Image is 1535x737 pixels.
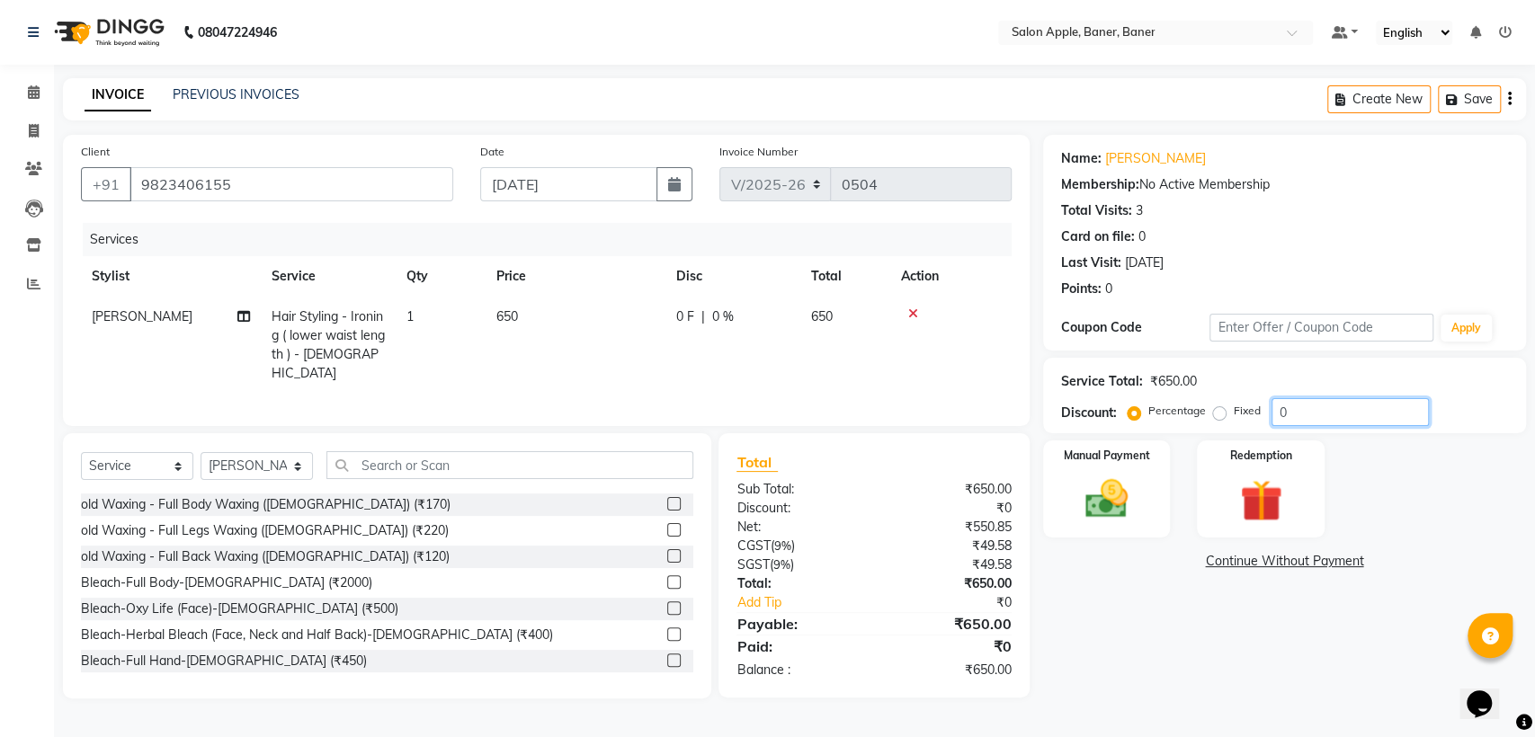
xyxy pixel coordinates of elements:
[85,79,151,111] a: INVOICE
[1061,404,1117,422] div: Discount:
[1138,227,1146,246] div: 0
[1047,552,1522,571] a: Continue Without Payment
[874,574,1025,593] div: ₹650.00
[723,635,874,657] div: Paid:
[723,518,874,537] div: Net:
[874,555,1025,574] div: ₹49.58
[1438,85,1501,113] button: Save
[81,256,261,297] th: Stylist
[480,144,504,160] label: Date
[326,451,693,479] input: Search or Scan
[874,518,1025,537] div: ₹550.85
[736,537,770,554] span: CGST
[874,499,1025,518] div: ₹0
[723,613,874,635] div: Payable:
[1061,280,1102,298] div: Points:
[173,86,299,102] a: PREVIOUS INVOICES
[1327,85,1431,113] button: Create New
[1072,475,1140,523] img: _cash.svg
[1441,315,1492,342] button: Apply
[1061,253,1121,272] div: Last Visit:
[874,635,1025,657] div: ₹0
[1061,227,1135,246] div: Card on file:
[800,256,890,297] th: Total
[723,574,874,593] div: Total:
[81,626,553,644] div: Bleach-Herbal Bleach (Face, Neck and Half Back)-[DEMOGRAPHIC_DATA] (₹400)
[772,557,790,572] span: 9%
[890,256,1012,297] th: Action
[723,555,874,574] div: ( )
[46,7,169,58] img: logo
[811,308,833,324] span: 650
[874,480,1025,499] div: ₹650.00
[1136,201,1143,220] div: 3
[81,547,450,566] div: old Waxing - Full Back Waxing ([DEMOGRAPHIC_DATA]) (₹120)
[1061,175,1139,194] div: Membership:
[1227,475,1295,527] img: _gift.svg
[736,556,769,573] span: SGST
[81,573,372,592] div: Bleach-Full Body-[DEMOGRAPHIC_DATA] (₹2000)
[1061,201,1132,220] div: Total Visits:
[1105,280,1112,298] div: 0
[81,652,367,670] div: Bleach-Full Hand-[DEMOGRAPHIC_DATA] (₹450)
[81,599,398,618] div: Bleach-Oxy Life (Face)-[DEMOGRAPHIC_DATA] (₹500)
[874,661,1025,679] div: ₹650.00
[406,308,414,324] span: 1
[1150,372,1197,391] div: ₹650.00
[129,167,453,201] input: Search by Name/Mobile/Email/Code
[1148,403,1206,419] label: Percentage
[486,256,665,297] th: Price
[1234,403,1261,419] label: Fixed
[1061,175,1508,194] div: No Active Membership
[723,499,874,518] div: Discount:
[1230,448,1292,464] label: Redemption
[723,537,874,555] div: ( )
[719,144,798,160] label: Invoice Number
[1209,314,1433,342] input: Enter Offer / Coupon Code
[1459,665,1517,719] iframe: chat widget
[1125,253,1164,272] div: [DATE]
[665,256,800,297] th: Disc
[676,307,694,326] span: 0 F
[899,593,1025,612] div: ₹0
[874,613,1025,635] div: ₹650.00
[1064,448,1150,464] label: Manual Payment
[81,495,451,514] div: old Waxing - Full Body Waxing ([DEMOGRAPHIC_DATA]) (₹170)
[81,521,449,540] div: old Waxing - Full Legs Waxing ([DEMOGRAPHIC_DATA]) (₹220)
[1061,318,1210,337] div: Coupon Code
[723,661,874,679] div: Balance :
[92,308,192,324] span: [PERSON_NAME]
[81,144,110,160] label: Client
[496,308,518,324] span: 650
[261,256,396,297] th: Service
[1061,372,1143,391] div: Service Total:
[712,307,734,326] span: 0 %
[773,538,790,553] span: 9%
[396,256,486,297] th: Qty
[701,307,705,326] span: |
[874,537,1025,555] div: ₹49.58
[198,7,277,58] b: 08047224946
[1105,149,1206,168] a: [PERSON_NAME]
[723,480,874,499] div: Sub Total:
[736,453,778,472] span: Total
[272,308,385,381] span: Hair Styling - Ironing ( lower waist length ) - [DEMOGRAPHIC_DATA]
[81,167,131,201] button: +91
[83,223,1025,256] div: Services
[723,593,899,612] a: Add Tip
[1061,149,1102,168] div: Name:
